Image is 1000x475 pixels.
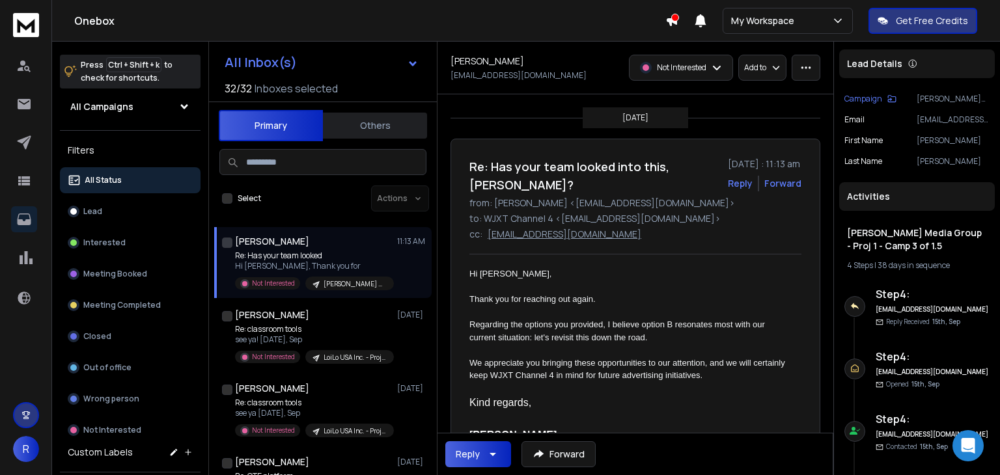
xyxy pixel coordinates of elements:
[844,156,882,167] p: Last Name
[83,394,139,404] p: Wrong person
[397,236,426,247] p: 11:13 AM
[844,94,896,104] button: Campaign
[764,177,801,190] div: Forward
[844,115,865,125] p: Email
[622,113,648,123] p: [DATE]
[235,334,391,345] p: see ya! [DATE], Sep
[469,228,482,241] p: cc:
[252,278,295,288] p: Not Interested
[896,14,968,27] p: Get Free Credits
[911,379,939,388] span: 15th, Sep
[920,442,948,451] span: 15th, Sep
[214,49,429,75] button: All Inbox(s)
[397,457,426,467] p: [DATE]
[60,167,201,193] button: All Status
[488,228,641,241] p: [EMAIL_ADDRESS][DOMAIN_NAME]
[13,436,39,462] button: R
[83,238,126,248] p: Interested
[456,448,480,461] div: Reply
[81,59,173,85] p: Press to check for shortcuts.
[83,269,147,279] p: Meeting Booked
[13,13,39,37] img: logo
[876,349,990,364] h6: Step 4 :
[469,157,720,194] h1: Re: Has your team looked into this, [PERSON_NAME]?
[469,293,791,306] div: Thank you for reaching out again.
[451,70,587,81] p: [EMAIL_ADDRESS][DOMAIN_NAME]
[731,14,799,27] p: My Workspace
[83,331,111,342] p: Closed
[445,441,511,467] button: Reply
[235,235,309,248] h1: [PERSON_NAME]
[60,292,201,318] button: Meeting Completed
[886,442,948,452] p: Contacted
[451,55,524,68] h1: [PERSON_NAME]
[60,323,201,349] button: Closed
[85,175,122,185] p: All Status
[74,13,665,29] h1: Onebox
[397,310,426,320] p: [DATE]
[521,441,596,467] button: Forward
[225,56,297,69] h1: All Inbox(s)
[235,324,391,334] p: Re: classroom tools
[106,57,161,72] span: Ctrl + Shift + k
[469,397,531,408] font: Kind regards,
[60,261,201,287] button: Meeting Booked
[917,115,990,125] p: [EMAIL_ADDRESS][DOMAIN_NAME]
[847,260,987,271] div: |
[238,193,261,204] label: Select
[844,94,882,104] p: Campaign
[323,111,427,140] button: Others
[235,382,309,395] h1: [PERSON_NAME]
[469,357,791,382] div: We appreciate you bringing these opportunities to our attention, and we will certainly keep WJXT ...
[878,260,950,271] span: 38 days in sequence
[469,429,557,441] b: [PERSON_NAME]
[324,279,386,289] p: [PERSON_NAME] Media Group - Proj 1 - Camp 3 of 1.5
[469,318,791,344] div: Regarding the options you provided, I believe option B resonates most with our current situation:...
[83,206,102,217] p: Lead
[469,197,801,210] p: from: [PERSON_NAME] <[EMAIL_ADDRESS][DOMAIN_NAME]>
[235,408,391,418] p: see ya [DATE], Sep
[847,226,987,252] h1: [PERSON_NAME] Media Group - Proj 1 - Camp 3 of 1.5
[844,135,883,146] p: First Name
[917,156,990,167] p: [PERSON_NAME]
[728,177,753,190] button: Reply
[917,135,990,146] p: [PERSON_NAME]
[324,353,386,362] p: LoiLo USA Inc. - Proj 1 - Camp 2 of 1.5
[235,308,309,321] h1: [PERSON_NAME]
[83,425,141,435] p: Not Interested
[932,317,960,326] span: 15th, Sep
[876,367,990,377] h6: [EMAIL_ADDRESS][DOMAIN_NAME]
[876,286,990,302] h6: Step 4 :
[60,386,201,412] button: Wrong person
[886,317,960,327] p: Reply Received
[839,182,995,211] div: Activities
[219,110,323,141] button: Primary
[83,300,161,310] p: Meeting Completed
[60,198,201,224] button: Lead
[252,352,295,362] p: Not Interested
[255,81,338,96] h3: Inboxes selected
[744,62,766,73] p: Add to
[876,429,990,439] h6: [EMAIL_ADDRESS][DOMAIN_NAME]
[252,426,295,435] p: Not Interested
[728,157,801,170] p: [DATE] : 11:13 am
[469,267,791,280] div: Hi [PERSON_NAME],
[235,398,391,408] p: Re: classroom tools
[397,383,426,394] p: [DATE]
[952,430,984,461] div: Open Intercom Messenger
[60,141,201,159] h3: Filters
[83,362,132,373] p: Out of office
[70,100,133,113] h1: All Campaigns
[235,455,309,468] h1: [PERSON_NAME]
[60,230,201,256] button: Interested
[235,251,391,261] p: Re: Has your team looked
[60,355,201,381] button: Out of office
[847,57,902,70] p: Lead Details
[886,379,939,389] p: Opened
[60,94,201,120] button: All Campaigns
[917,94,990,104] p: [PERSON_NAME] Media Group - Proj 1 - Camp 3 of 1.5
[60,417,201,443] button: Not Interested
[657,62,706,73] p: Not Interested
